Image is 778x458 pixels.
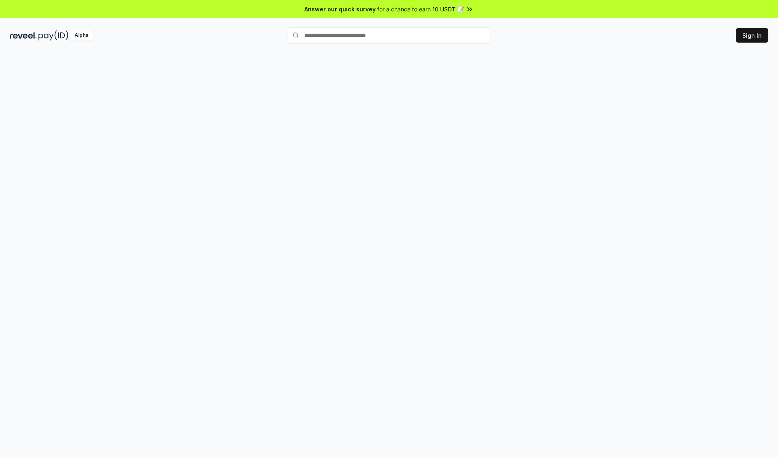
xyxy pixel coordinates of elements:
button: Sign In [736,28,768,43]
div: Alpha [70,30,93,41]
span: Answer our quick survey [304,5,376,13]
img: pay_id [38,30,68,41]
span: for a chance to earn 10 USDT 📝 [377,5,464,13]
img: reveel_dark [10,30,37,41]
